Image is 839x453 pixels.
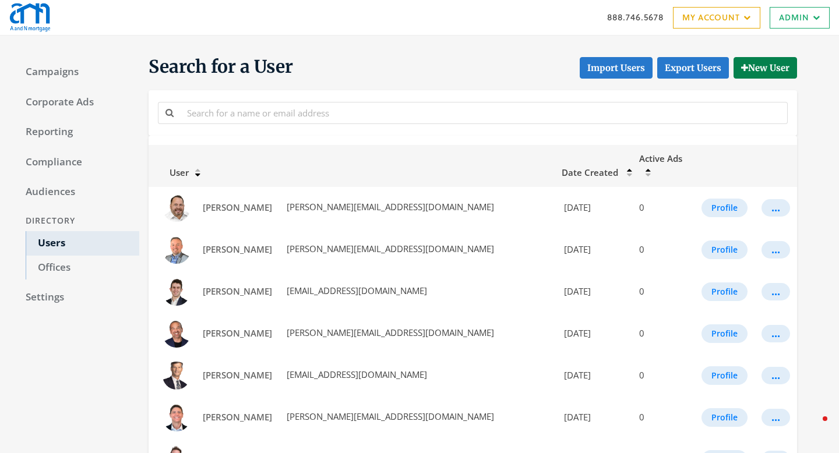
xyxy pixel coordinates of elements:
button: Profile [701,408,748,427]
span: [PERSON_NAME][EMAIL_ADDRESS][DOMAIN_NAME] [284,327,494,338]
td: 0 [632,187,695,229]
td: [DATE] [555,355,632,397]
button: ... [762,409,790,426]
div: ... [771,333,780,334]
span: [EMAIL_ADDRESS][DOMAIN_NAME] [284,369,427,380]
div: Directory [14,210,139,232]
button: Import Users [580,57,653,79]
button: ... [762,199,790,217]
img: Ary Wilens profile [163,278,191,306]
td: [DATE] [555,271,632,313]
img: Barry Schwartz profile [163,320,191,348]
td: [DATE] [555,229,632,271]
span: Search for a User [149,55,293,79]
a: Audiences [14,180,139,204]
span: [PERSON_NAME] [203,369,272,381]
img: Billy Breen profile [163,404,191,431]
span: [PERSON_NAME] [203,285,272,297]
td: 0 [632,271,695,313]
button: Profile [701,240,748,259]
a: [PERSON_NAME] [195,197,280,218]
td: [DATE] [555,397,632,438]
a: 888.746.5678 [607,11,664,23]
img: Adam Hodge profile [163,194,191,222]
div: ... [771,249,780,250]
a: Settings [14,285,139,310]
button: New User [734,57,797,79]
button: Profile [701,199,748,217]
a: [PERSON_NAME] [195,281,280,302]
button: Profile [701,324,748,343]
div: ... [771,207,780,208]
img: Andy Smith profile [163,236,191,264]
td: 0 [632,397,695,438]
img: Adwerx [9,3,51,32]
a: Users [26,231,139,256]
span: [PERSON_NAME] [203,201,272,213]
span: [PERSON_NAME] [203,327,272,339]
a: [PERSON_NAME] [195,239,280,260]
span: [EMAIL_ADDRESS][DOMAIN_NAME] [284,285,427,296]
i: Search for a name or email address [165,108,174,117]
a: Offices [26,256,139,280]
span: User [156,167,189,178]
a: My Account [673,7,760,29]
span: [PERSON_NAME][EMAIL_ADDRESS][DOMAIN_NAME] [284,201,494,213]
div: ... [771,417,780,418]
a: [PERSON_NAME] [195,364,280,386]
a: Campaigns [14,60,139,84]
div: ... [771,375,780,376]
iframe: Intercom live chat [799,413,827,441]
a: [PERSON_NAME] [195,323,280,344]
span: Active Ads [639,153,682,164]
button: ... [762,283,790,300]
a: Admin [770,7,830,29]
td: [DATE] [555,313,632,355]
td: 0 [632,355,695,397]
input: Search for a name or email address [180,102,788,123]
button: Profile [701,282,748,301]
button: Profile [701,366,748,385]
span: Date Created [562,167,618,178]
a: Reporting [14,120,139,144]
button: ... [762,241,790,259]
a: Corporate Ads [14,90,139,115]
span: [PERSON_NAME] [203,411,272,423]
span: [PERSON_NAME][EMAIL_ADDRESS][DOMAIN_NAME] [284,410,494,422]
span: [PERSON_NAME][EMAIL_ADDRESS][DOMAIN_NAME] [284,243,494,254]
td: 0 [632,313,695,355]
img: Bill Spallone profile [163,362,191,390]
div: ... [771,291,780,292]
a: Compliance [14,150,139,175]
td: [DATE] [555,187,632,229]
button: ... [762,367,790,384]
a: [PERSON_NAME] [195,406,280,428]
td: 0 [632,229,695,271]
a: Export Users [657,57,729,79]
span: [PERSON_NAME] [203,243,272,255]
button: ... [762,325,790,342]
